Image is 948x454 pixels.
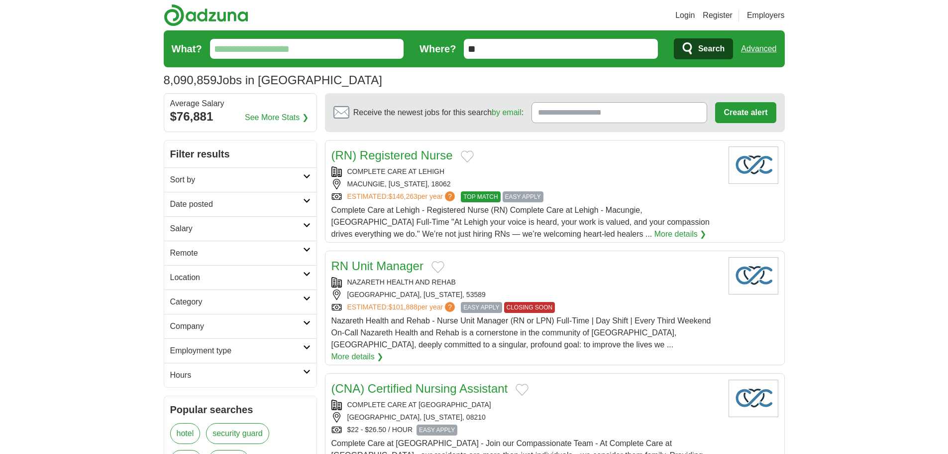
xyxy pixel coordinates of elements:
[353,107,524,119] span: Receive the newest jobs for this search :
[164,73,382,87] h1: Jobs in [GEOGRAPHIC_DATA]
[674,38,733,59] button: Search
[503,191,543,202] span: EASY APPLY
[170,369,303,381] h2: Hours
[675,9,695,21] a: Login
[164,314,316,338] a: Company
[170,174,303,186] h2: Sort by
[164,290,316,314] a: Category
[170,100,311,108] div: Average Salary
[331,259,423,273] a: RN Unit Manager
[331,316,711,349] span: Nazareth Health and Rehab - Nurse Unit Manager (RN or LPN) Full-Time | Day Shift | Every Third We...
[164,192,316,216] a: Date posted
[164,167,316,192] a: Sort by
[164,141,316,167] h2: Filter results
[331,425,721,436] div: $22 - $26.50 / HOUR
[245,112,309,124] a: See More Stats ❯
[445,191,455,201] span: ?
[331,277,721,288] div: NAZARETH HEALTH AND REHAB
[331,206,710,238] span: Complete Care at Lehigh - Registered Nurse (RN) Complete Care at Lehigh - Macungie, [GEOGRAPHIC_D...
[164,71,217,89] span: 8,090,859
[741,39,776,59] a: Advanced
[170,402,311,417] h2: Popular searches
[331,412,721,423] div: [GEOGRAPHIC_DATA], [US_STATE], 08210
[388,192,417,200] span: $146,263
[170,296,303,308] h2: Category
[170,272,303,284] h2: Location
[331,400,721,410] div: COMPLETE CARE AT [GEOGRAPHIC_DATA]
[420,41,456,56] label: Where?
[698,39,725,59] span: Search
[715,102,776,123] button: Create alert
[654,228,707,240] a: More details ❯
[170,320,303,332] h2: Company
[729,257,778,295] img: Company logo
[461,191,500,202] span: TOP MATCH
[445,302,455,312] span: ?
[388,303,417,311] span: $101,888
[492,108,522,117] a: by email
[417,425,457,436] span: EASY APPLY
[164,363,316,387] a: Hours
[331,179,721,189] div: MACUNGIE, [US_STATE], 18062
[347,302,457,313] a: ESTIMATED:$101,888per year?
[504,302,555,313] span: CLOSING SOON
[164,241,316,265] a: Remote
[170,345,303,357] h2: Employment type
[164,216,316,241] a: Salary
[516,384,528,396] button: Add to favorite jobs
[164,338,316,363] a: Employment type
[164,265,316,290] a: Location
[170,108,311,126] div: $76,881
[461,151,474,162] button: Add to favorite jobs
[172,41,202,56] label: What?
[461,302,502,313] span: EASY APPLY
[164,4,248,26] img: Adzuna logo
[431,261,444,273] button: Add to favorite jobs
[347,191,457,202] a: ESTIMATED:$146,263per year?
[729,380,778,417] img: Company logo
[331,382,508,395] a: (CNA) Certified Nursing Assistant
[331,351,384,363] a: More details ❯
[331,166,721,177] div: COMPLETE CARE AT LEHIGH
[703,9,733,21] a: Register
[331,149,453,162] a: (RN) Registered Nurse
[170,223,303,235] h2: Salary
[206,423,269,444] a: security guard
[170,198,303,210] h2: Date posted
[170,247,303,259] h2: Remote
[729,147,778,184] img: Company logo
[170,423,201,444] a: hotel
[747,9,785,21] a: Employers
[331,290,721,300] div: [GEOGRAPHIC_DATA], [US_STATE], 53589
